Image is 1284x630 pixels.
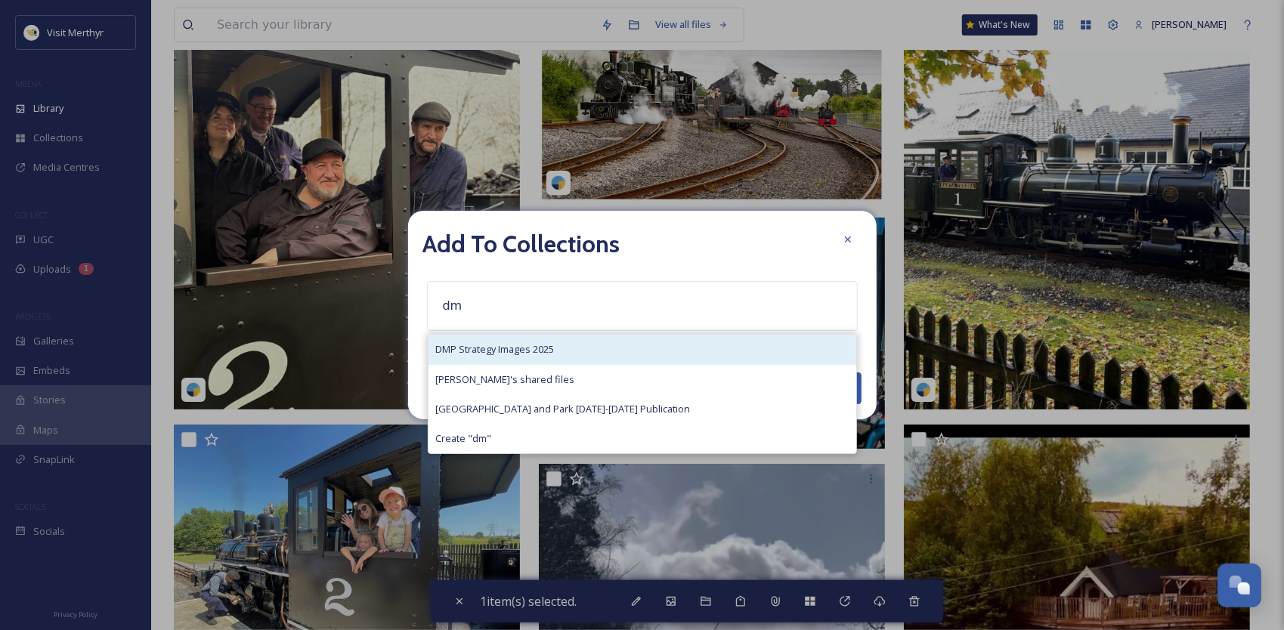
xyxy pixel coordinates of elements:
button: Open Chat [1217,564,1261,607]
span: [PERSON_NAME]'s shared files [436,372,575,387]
input: Search your collections [435,289,602,323]
span: DMP Strategy Images 2025 [436,342,555,357]
span: Create " dm " [436,431,492,446]
span: [GEOGRAPHIC_DATA] and Park [DATE]-[DATE] Publication [436,402,691,416]
h2: Add To Collections [423,226,620,262]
